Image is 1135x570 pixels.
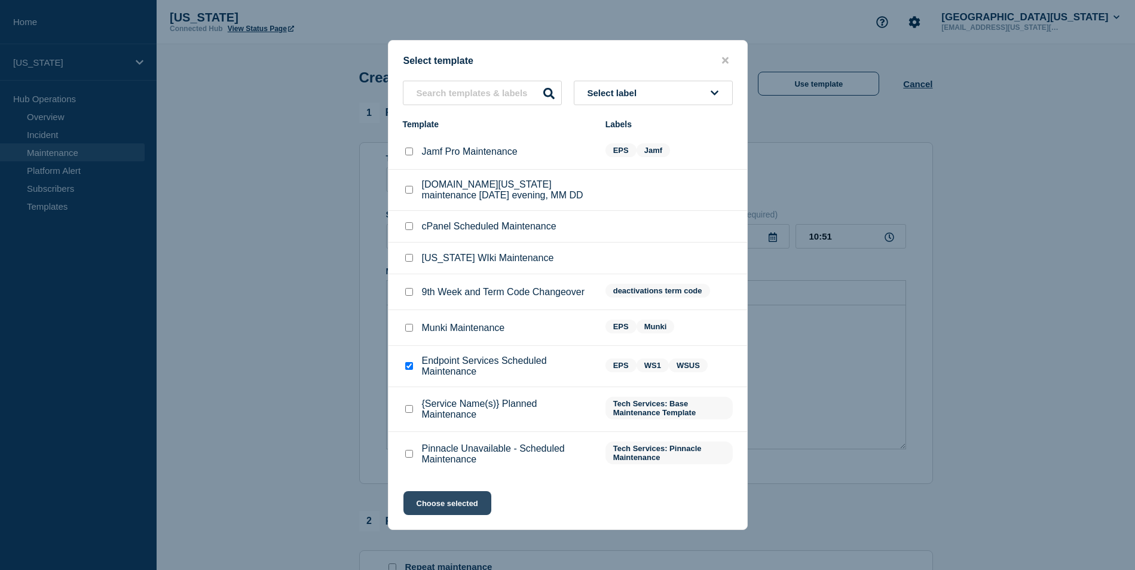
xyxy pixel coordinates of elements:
[637,143,670,157] span: Jamf
[605,358,637,372] span: EPS
[605,143,637,157] span: EPS
[637,320,675,333] span: Munki
[718,55,732,66] button: close button
[669,358,708,372] span: WSUS
[422,399,593,420] p: {Service Name(s)} Planned Maintenance
[405,222,413,230] input: cPanel Scheduled Maintenance checkbox
[605,442,733,464] span: Tech Services: Pinnacle Maintenance
[574,81,733,105] button: Select label
[422,356,593,377] p: Endpoint Services Scheduled Maintenance
[422,146,518,157] p: Jamf Pro Maintenance
[588,88,642,98] span: Select label
[405,324,413,332] input: Munki Maintenance checkbox
[422,323,505,333] p: Munki Maintenance
[405,450,413,458] input: Pinnacle Unavailable - Scheduled Maintenance checkbox
[605,320,637,333] span: EPS
[422,179,593,201] p: [DOMAIN_NAME][US_STATE] maintenance [DATE] evening, MM DD
[405,186,413,194] input: Publish.Illinois.Edu maintenance Wednesday evening, MM DD checkbox
[605,397,733,419] span: Tech Services: Base Maintenance Template
[422,253,554,263] p: [US_STATE] WIki Maintenance
[422,443,593,465] p: Pinnacle Unavailable - Scheduled Maintenance
[605,284,710,298] span: deactivations term code
[405,254,413,262] input: Illinois WIki Maintenance checkbox
[405,288,413,296] input: 9th Week and Term Code Changeover checkbox
[403,81,562,105] input: Search templates & labels
[405,148,413,155] input: Jamf Pro Maintenance checkbox
[403,491,491,515] button: Choose selected
[405,405,413,413] input: {Service Name(s)} Planned Maintenance checkbox
[605,119,733,129] div: Labels
[422,287,585,298] p: 9th Week and Term Code Changeover
[405,362,413,370] input: Endpoint Services Scheduled Maintenance checkbox
[388,55,747,66] div: Select template
[637,358,669,372] span: WS1
[403,119,593,129] div: Template
[422,221,556,232] p: cPanel Scheduled Maintenance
